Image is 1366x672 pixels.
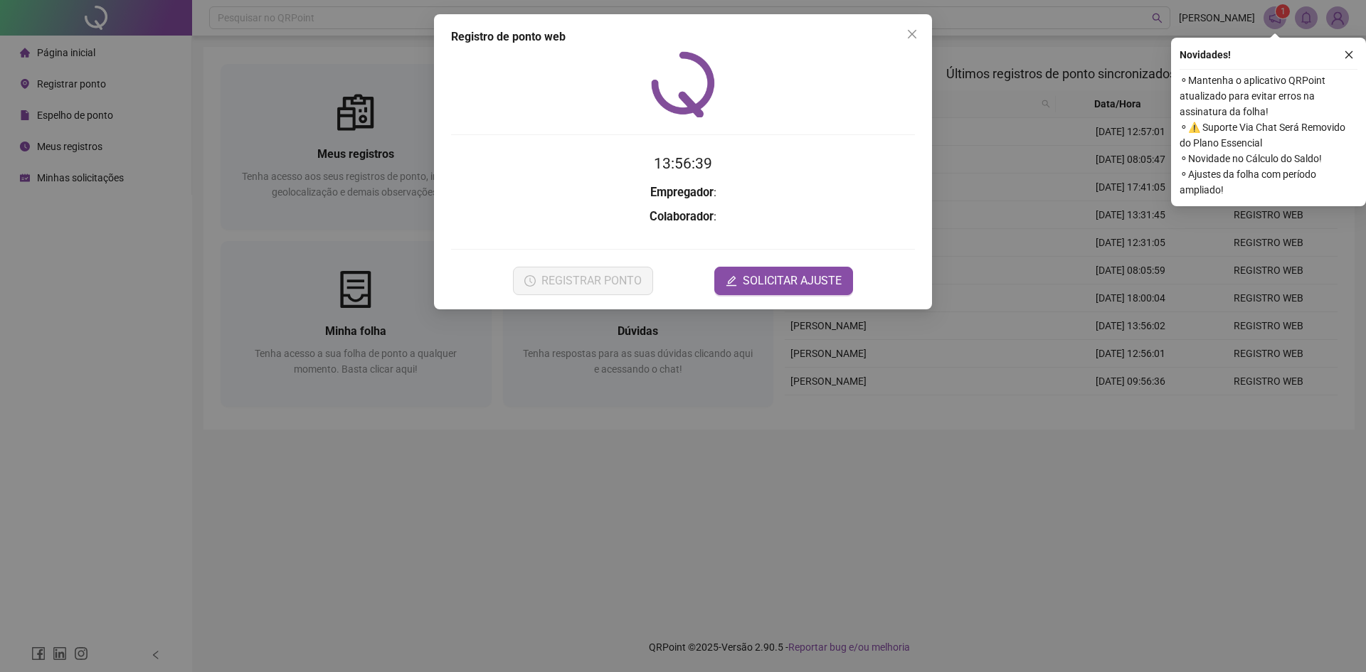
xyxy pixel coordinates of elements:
span: ⚬ ⚠️ Suporte Via Chat Será Removido do Plano Essencial [1180,119,1357,151]
div: Registro de ponto web [451,28,915,46]
button: editSOLICITAR AJUSTE [714,267,853,295]
span: edit [726,275,737,287]
span: ⚬ Novidade no Cálculo do Saldo! [1180,151,1357,166]
span: close [906,28,918,40]
time: 13:56:39 [654,155,712,172]
span: ⚬ Mantenha o aplicativo QRPoint atualizado para evitar erros na assinatura da folha! [1180,73,1357,119]
span: ⚬ Ajustes da folha com período ampliado! [1180,166,1357,198]
img: QRPoint [651,51,715,117]
button: REGISTRAR PONTO [513,267,653,295]
span: close [1344,50,1354,60]
strong: Empregador [650,186,714,199]
strong: Colaborador [650,210,714,223]
span: Novidades ! [1180,47,1231,63]
h3: : [451,183,915,202]
span: SOLICITAR AJUSTE [743,272,842,289]
button: Close [901,23,923,46]
h3: : [451,208,915,226]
